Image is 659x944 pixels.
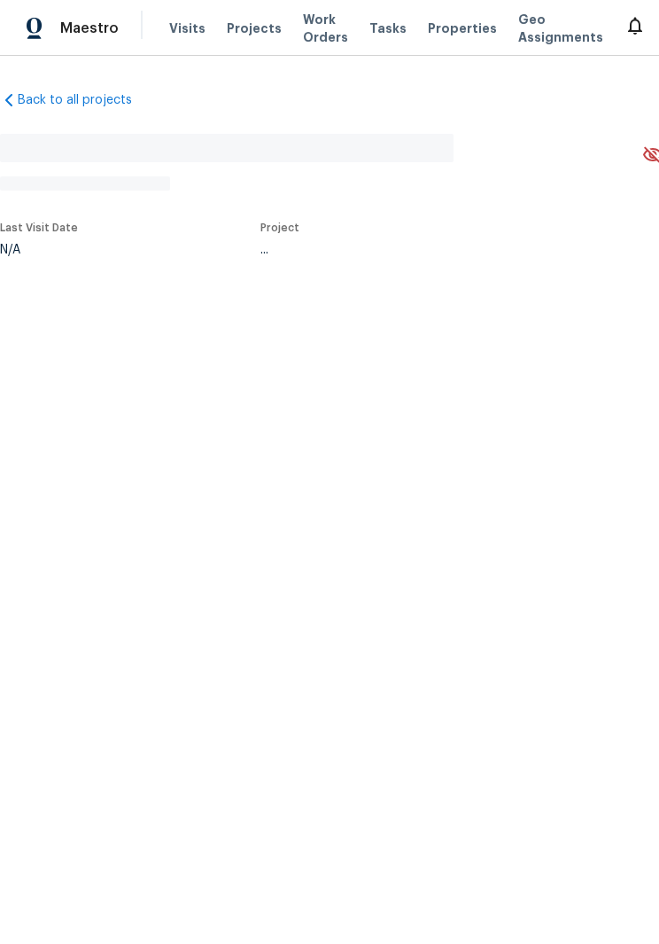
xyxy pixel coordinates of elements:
[260,222,299,233] span: Project
[60,20,119,37] span: Maestro
[169,20,205,37] span: Visits
[369,22,407,35] span: Tasks
[518,11,603,46] span: Geo Assignments
[260,244,601,256] div: ...
[428,20,497,37] span: Properties
[303,11,348,46] span: Work Orders
[227,20,282,37] span: Projects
